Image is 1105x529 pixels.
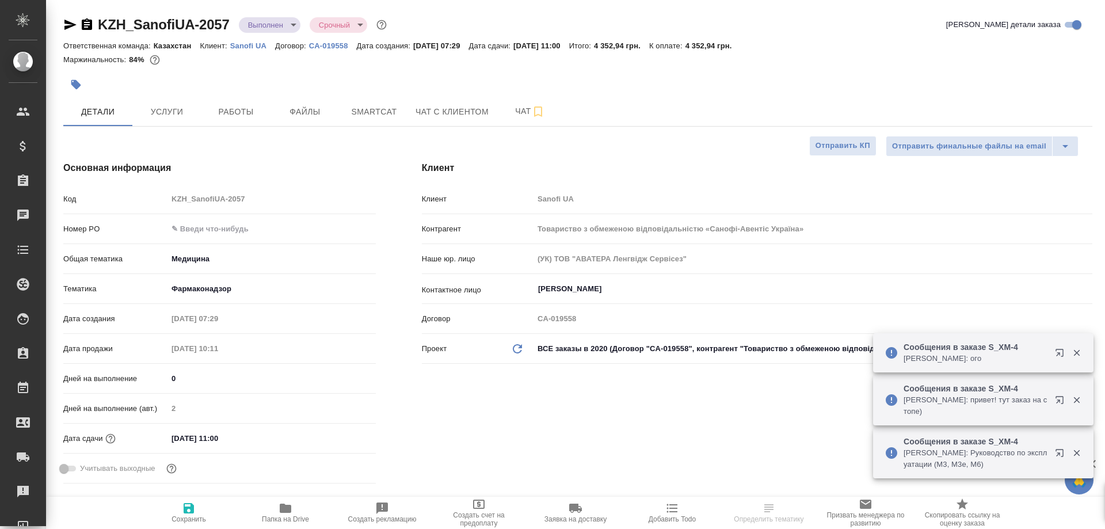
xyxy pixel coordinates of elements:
span: Файлы [277,105,333,119]
p: Проект [422,343,447,355]
span: Детали [70,105,125,119]
span: Добавить Todo [649,515,696,523]
button: Добавить тэг [63,72,89,97]
span: Учитывать выходные [80,463,155,474]
p: Sanofi UA [230,41,275,50]
p: [PERSON_NAME]: ого [904,353,1047,364]
p: [DATE] 11:00 [513,41,569,50]
span: Сохранить [172,515,206,523]
button: Отправить КП [809,136,877,156]
button: 484.31 UAH; 160.00 RUB; [147,52,162,67]
button: Призвать менеджера по развитию [817,497,914,529]
button: Срочный [315,20,353,30]
a: Sanofi UA [230,40,275,50]
p: Наше юр. лицо [422,253,534,265]
button: Сохранить [140,497,237,529]
button: Открыть в новой вкладке [1048,341,1076,369]
span: Отправить финальные файлы на email [892,140,1046,153]
p: Дата сдачи: [469,41,513,50]
button: Заявка на доставку [527,497,624,529]
button: Определить тематику [721,497,817,529]
span: Услуги [139,105,195,119]
p: К оплате: [649,41,685,50]
span: Работы [208,105,264,119]
p: Дата сдачи [63,433,103,444]
div: Медицина [167,249,376,269]
p: [PERSON_NAME]: Руководство по эксплуатации (М3, М3е, М6) [904,447,1047,470]
p: CA-019558 [309,41,357,50]
span: Smartcat [346,105,402,119]
p: Маржинальность: [63,55,129,64]
button: Добавить Todo [624,497,721,529]
input: Пустое поле [167,340,268,357]
button: Скопировать ссылку [80,18,94,32]
input: ✎ Введи что-нибудь [167,430,268,447]
p: Сообщения в заказе S_XM-4 [904,341,1047,353]
span: Определить тематику [734,515,803,523]
input: Пустое поле [534,310,1092,327]
div: Выполнен [310,17,367,33]
p: Код [63,193,167,205]
button: Закрыть [1065,448,1088,458]
div: Фармаконадзор [167,279,376,299]
p: [PERSON_NAME]: привет! тут заказ на стопе) [904,394,1047,417]
button: Доп статусы указывают на важность/срочность заказа [374,17,389,32]
p: Дата продажи [63,343,167,355]
input: ✎ Введи что-нибудь [167,220,376,237]
button: Выбери, если сб и вс нужно считать рабочими днями для выполнения заказа. [164,461,179,476]
p: Сообщения в заказе S_XM-4 [904,383,1047,394]
div: split button [886,136,1079,157]
span: Чат [502,104,558,119]
p: 84% [129,55,147,64]
button: Выполнен [245,20,287,30]
p: Контрагент [422,223,534,235]
p: Договор: [275,41,309,50]
p: Тематика [63,283,167,295]
input: Пустое поле [534,250,1092,267]
button: Закрыть [1065,395,1088,405]
button: Открыть в новой вкладке [1048,442,1076,469]
p: Клиент: [200,41,230,50]
input: Пустое поле [167,310,268,327]
p: Казахстан [154,41,200,50]
p: Общая тематика [63,253,167,265]
input: ✎ Введи что-нибудь [167,370,376,387]
span: Заявка на доставку [544,515,607,523]
p: Ответственная команда: [63,41,154,50]
span: Отправить КП [816,139,870,153]
p: Итого: [569,41,594,50]
h4: Клиент [422,161,1092,175]
p: 4 352,94 грн. [594,41,649,50]
button: Создать счет на предоплату [430,497,527,529]
button: Создать рекламацию [334,497,430,529]
p: Дней на выполнение (авт.) [63,403,167,414]
button: Если добавить услуги и заполнить их объемом, то дата рассчитается автоматически [103,431,118,446]
p: Договор [422,313,534,325]
input: Пустое поле [167,400,376,417]
p: Сообщения в заказе S_XM-4 [904,436,1047,447]
a: KZH_SanofiUA-2057 [98,17,230,32]
a: CA-019558 [309,40,357,50]
button: Open [1086,288,1088,290]
span: Папка на Drive [262,515,309,523]
button: Папка на Drive [237,497,334,529]
p: [DATE] 07:29 [413,41,469,50]
svg: Подписаться [531,105,545,119]
input: Пустое поле [167,191,376,207]
span: [PERSON_NAME] детали заказа [946,19,1061,31]
span: Призвать менеджера по развитию [824,511,907,527]
span: Создать счет на предоплату [437,511,520,527]
button: Закрыть [1065,348,1088,358]
h4: Основная информация [63,161,376,175]
span: Чат с клиентом [416,105,489,119]
input: Пустое поле [534,220,1092,237]
p: Контактное лицо [422,284,534,296]
p: Клиент [422,193,534,205]
span: Создать рекламацию [348,515,417,523]
input: Пустое поле [534,191,1092,207]
div: Выполнен [239,17,300,33]
p: Дней на выполнение [63,373,167,385]
button: Скопировать ссылку для ЯМессенджера [63,18,77,32]
div: ВСЕ заказы в 2020 (Договор "CA-019558", контрагент "Товариство з обмеженою відповідальністю «Сано... [534,339,1092,359]
p: Дата создания: [357,41,413,50]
